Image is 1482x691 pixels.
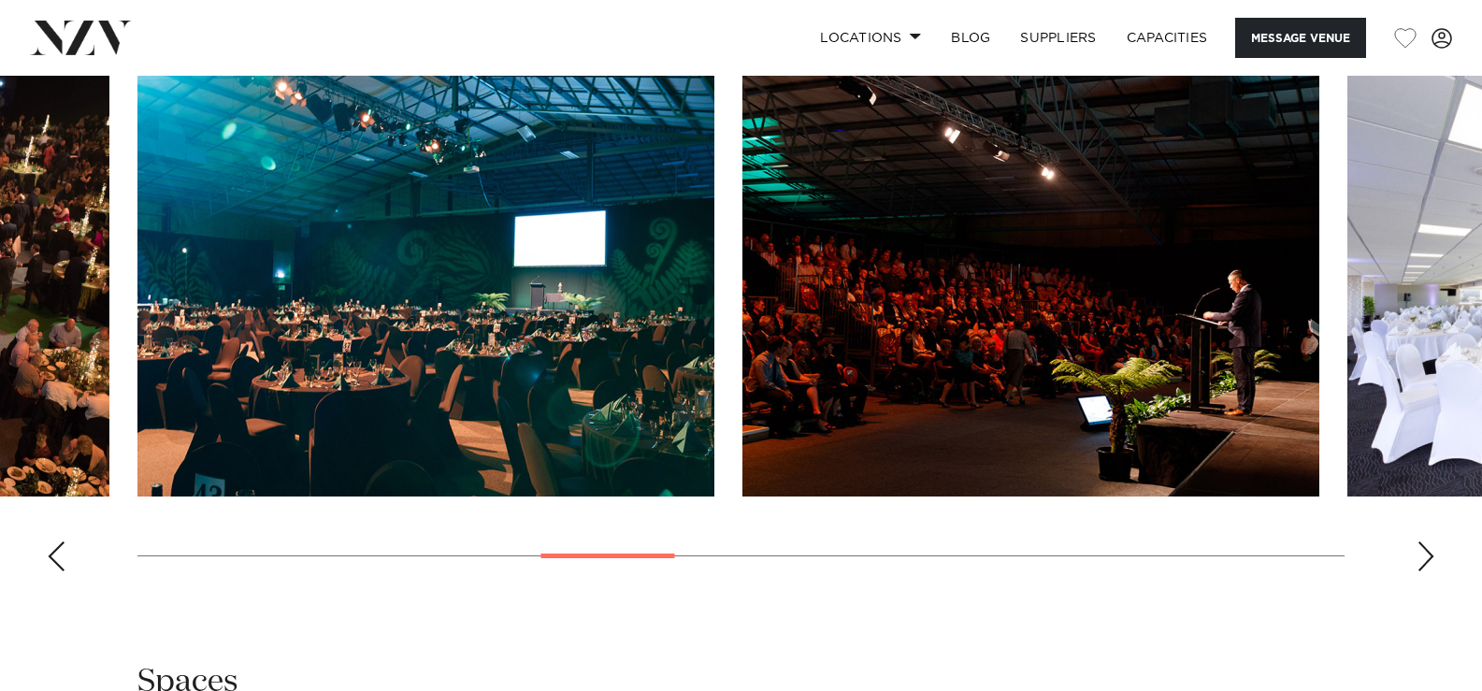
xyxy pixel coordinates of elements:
[936,18,1005,58] a: BLOG
[30,21,132,54] img: nzv-logo.png
[1112,18,1223,58] a: Capacities
[137,73,714,497] swiper-slide: 7 / 18
[1235,18,1366,58] button: Message Venue
[742,73,1319,497] swiper-slide: 8 / 18
[805,18,936,58] a: Locations
[1005,18,1111,58] a: SUPPLIERS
